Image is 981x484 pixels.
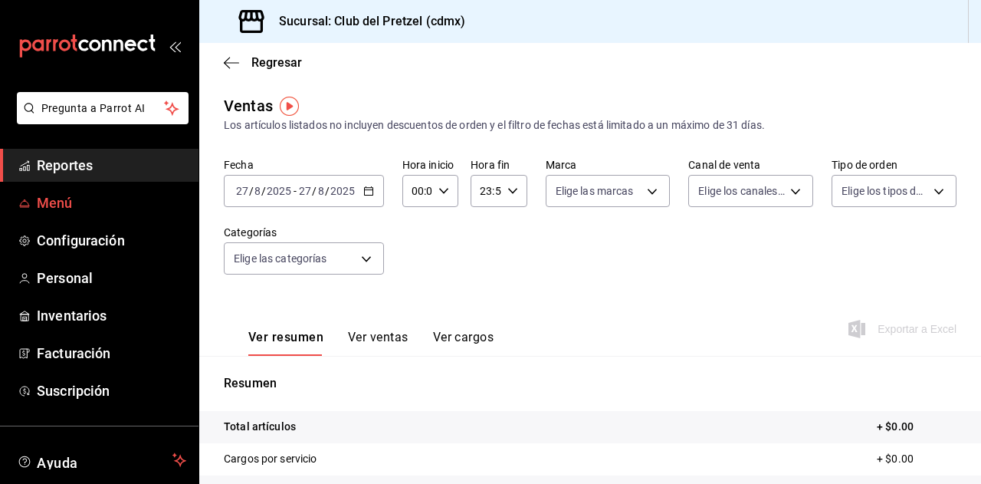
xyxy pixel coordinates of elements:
[877,451,956,467] p: + $0.00
[348,330,408,356] button: Ver ventas
[688,160,813,170] label: Canal de venta
[312,185,317,197] span: /
[37,305,186,326] span: Inventarios
[11,111,189,127] a: Pregunta a Parrot AI
[249,185,254,197] span: /
[17,92,189,124] button: Pregunta a Parrot AI
[546,160,671,170] label: Marca
[402,160,458,170] label: Hora inicio
[248,330,494,356] div: navigation tabs
[248,330,323,356] button: Ver resumen
[251,55,302,70] span: Regresar
[37,230,186,251] span: Configuración
[877,419,956,435] p: + $0.00
[842,183,928,199] span: Elige los tipos de orden
[41,100,165,117] span: Pregunta a Parrot AI
[37,155,186,176] span: Reportes
[224,94,273,117] div: Ventas
[325,185,330,197] span: /
[37,380,186,401] span: Suscripción
[261,185,266,197] span: /
[224,55,302,70] button: Regresar
[471,160,527,170] label: Hora fin
[317,185,325,197] input: --
[37,343,186,364] span: Facturación
[37,451,166,469] span: Ayuda
[698,183,785,199] span: Elige los canales de venta
[235,185,249,197] input: --
[37,268,186,288] span: Personal
[556,183,634,199] span: Elige las marcas
[224,160,384,170] label: Fecha
[234,251,327,266] span: Elige las categorías
[433,330,494,356] button: Ver cargos
[254,185,261,197] input: --
[37,193,186,213] span: Menú
[224,117,956,133] div: Los artículos listados no incluyen descuentos de orden y el filtro de fechas está limitado a un m...
[280,97,299,116] img: Tooltip marker
[298,185,312,197] input: --
[267,12,465,31] h3: Sucursal: Club del Pretzel (cdmx)
[330,185,356,197] input: ----
[169,40,181,52] button: open_drawer_menu
[224,374,956,393] p: Resumen
[266,185,292,197] input: ----
[832,160,956,170] label: Tipo de orden
[224,227,384,238] label: Categorías
[224,451,317,467] p: Cargos por servicio
[294,185,297,197] span: -
[224,419,296,435] p: Total artículos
